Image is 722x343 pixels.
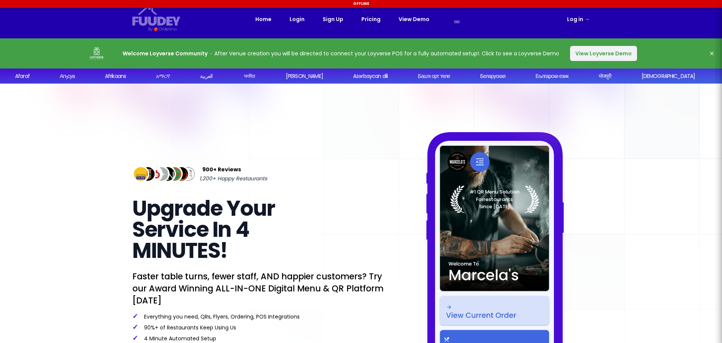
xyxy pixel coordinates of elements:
[105,72,126,80] div: Afrikaans
[1,1,721,6] div: Offline
[243,72,255,80] div: অসমীয়া
[480,72,505,80] div: Беларуская
[159,166,176,183] img: Review Img
[132,194,275,265] span: Upgrade Your Service In 4 MINUTES!
[148,26,152,32] div: By
[641,72,695,80] div: [DEMOGRAPHIC_DATA]
[173,166,190,183] img: Review Img
[59,72,74,80] div: Аҧсуа
[200,72,212,80] div: العربية
[202,165,241,174] span: 900+ Reviews
[199,174,267,183] span: 1,200+ Happy Restaurants
[132,323,385,331] p: 90%+ of Restaurants Keep Using Us
[361,15,381,24] a: Pricing
[132,333,138,343] span: ✓
[179,166,196,183] img: Review Img
[584,15,590,23] span: →
[146,166,163,183] img: Review Img
[598,72,611,80] div: भोजपुरी
[450,185,539,213] img: Laurel
[567,15,590,24] a: Log in
[132,6,180,26] svg: {/* Added fill="currentColor" here */} {/* This rectangle defines the background. Its explicit fi...
[570,46,637,61] button: View Loyverse Demo
[132,166,149,183] img: Review Img
[166,166,183,183] img: Review Img
[535,72,568,80] div: Български език
[15,72,29,80] div: Afaraf
[123,50,208,57] strong: Welcome Loyverse Community
[132,322,138,332] span: ✓
[323,15,343,24] a: Sign Up
[139,166,156,183] img: Review Img
[285,72,323,80] div: [PERSON_NAME]
[255,15,272,24] a: Home
[399,15,429,24] a: View Demo
[290,15,305,24] a: Login
[132,270,385,306] p: Faster table turns, fewer staff, AND happier customers? Try our Award Winning ALL-IN-ONE Digital ...
[153,166,170,183] img: Review Img
[159,26,176,32] div: Orderlina
[132,311,138,321] span: ✓
[418,72,450,80] div: Башҡорт теле
[156,72,170,80] div: አማርኛ
[123,49,559,58] p: After Venue creation you will be directed to connect your Loyverse POS for a fully automated setu...
[353,72,387,80] div: Azərbaycan dili
[132,334,385,342] p: 4 Minute Automated Setup
[132,313,385,320] p: Everything you need, QRs, Flyers, Ordering, POS Integrations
